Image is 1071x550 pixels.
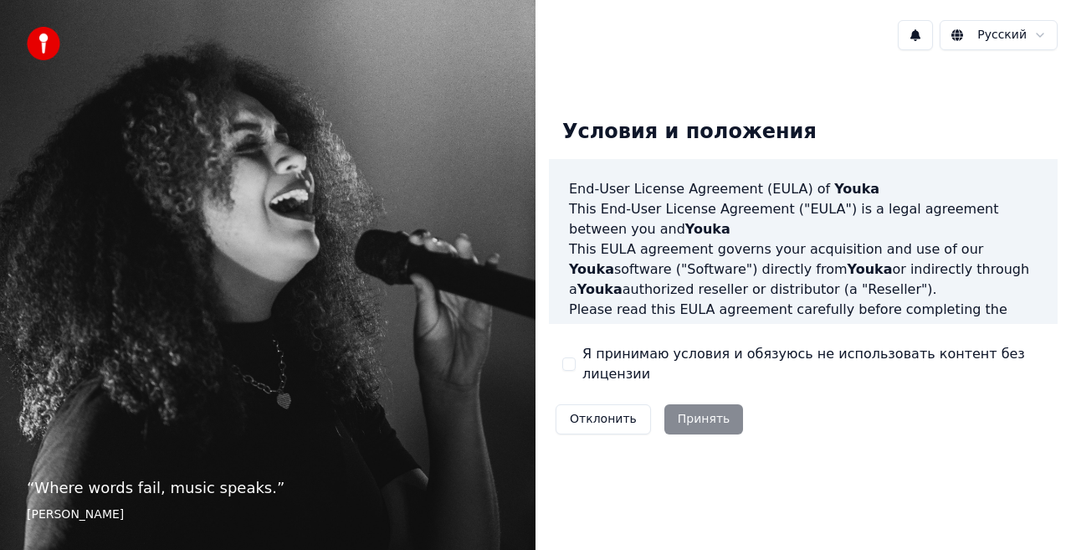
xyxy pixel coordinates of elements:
[848,261,893,277] span: Youka
[27,506,509,523] footer: [PERSON_NAME]
[27,27,60,60] img: youka
[577,281,623,297] span: Youka
[27,476,509,500] p: “ Where words fail, music speaks. ”
[582,344,1044,384] label: Я принимаю условия и обязуюсь не использовать контент без лицензии
[685,221,730,237] span: Youka
[569,199,1038,239] p: This End-User License Agreement ("EULA") is a legal agreement between you and
[799,321,844,337] span: Youka
[834,181,879,197] span: Youka
[569,179,1038,199] h3: End-User License Agreement (EULA) of
[549,105,830,159] div: Условия и положения
[569,239,1038,300] p: This EULA agreement governs your acquisition and use of our software ("Software") directly from o...
[569,300,1038,380] p: Please read this EULA agreement carefully before completing the installation process and using th...
[556,404,651,434] button: Отклонить
[569,261,614,277] span: Youka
